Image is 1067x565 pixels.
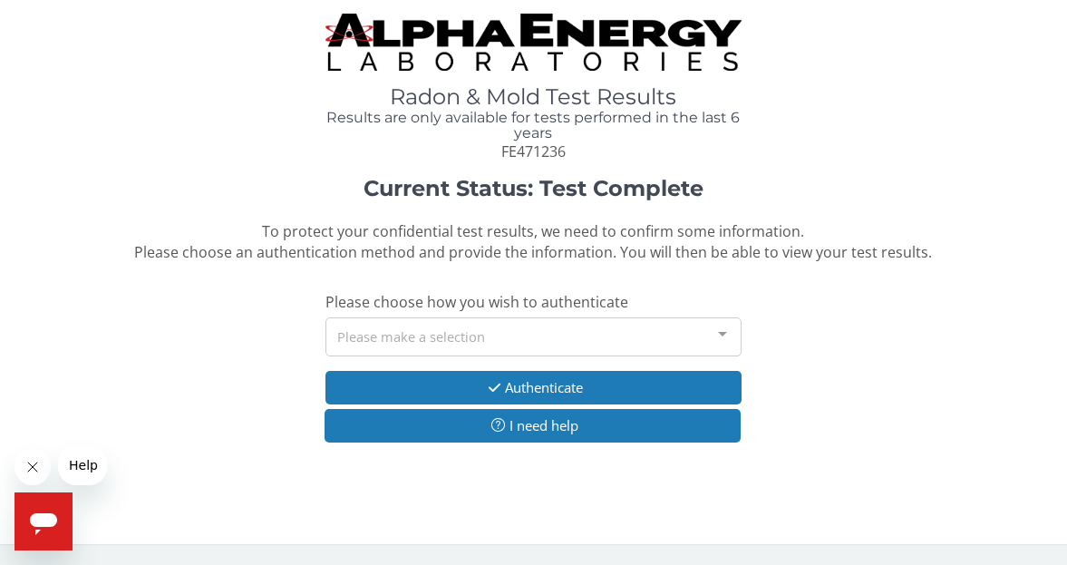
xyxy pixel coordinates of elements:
h1: Radon & Mold Test Results [325,85,742,109]
span: FE471236 [501,141,566,161]
iframe: Close message [15,449,51,485]
img: TightCrop.jpg [325,14,742,71]
iframe: Message from company [58,445,107,485]
strong: Current Status: Test Complete [364,175,703,201]
button: I need help [325,409,741,443]
span: To protect your confidential test results, we need to confirm some information. Please choose an ... [134,221,932,262]
span: Please choose how you wish to authenticate [325,292,628,312]
button: Authenticate [325,371,742,404]
h4: Results are only available for tests performed in the last 6 years [325,110,742,141]
iframe: Button to launch messaging window [15,492,73,550]
span: Please make a selection [337,326,485,346]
